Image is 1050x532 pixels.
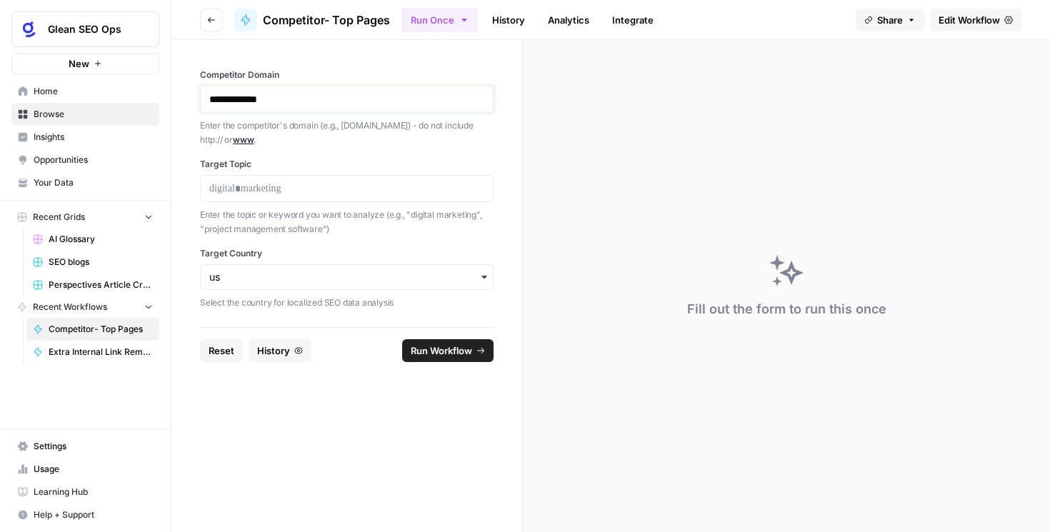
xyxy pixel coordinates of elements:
[11,481,159,503] a: Learning Hub
[26,251,159,273] a: SEO blogs
[11,435,159,458] a: Settings
[209,343,234,358] span: Reset
[34,176,153,189] span: Your Data
[34,85,153,98] span: Home
[26,228,159,251] a: AI Glossary
[200,296,494,310] p: Select the country for localized SEO data analysis
[200,158,494,171] label: Target Topic
[401,8,478,32] button: Run Once
[34,508,153,521] span: Help + Support
[484,9,534,31] a: History
[11,126,159,149] a: Insights
[200,119,494,146] p: Enter the competitor's domain (e.g., [DOMAIN_NAME]) - do not include http:// or .
[69,56,89,71] span: New
[11,80,159,103] a: Home
[11,53,159,74] button: New
[34,154,153,166] span: Opportunities
[34,486,153,498] span: Learning Hub
[257,343,290,358] span: History
[11,11,159,47] button: Workspace: Glean SEO Ops
[11,171,159,194] a: Your Data
[48,22,134,36] span: Glean SEO Ops
[263,11,390,29] span: Competitor- Top Pages
[939,13,1000,27] span: Edit Workflow
[687,299,886,319] div: Fill out the form to run this once
[33,211,85,224] span: Recent Grids
[209,270,484,284] input: us
[11,103,159,126] a: Browse
[34,131,153,144] span: Insights
[49,233,153,246] span: AI Glossary
[49,256,153,268] span: SEO blogs
[234,9,390,31] a: Competitor- Top Pages
[33,301,107,313] span: Recent Workflows
[49,323,153,336] span: Competitor- Top Pages
[200,208,494,236] p: Enter the topic or keyword you want to analyze (e.g., "digital marketing", "project management so...
[49,346,153,358] span: Extra Internal Link Removal
[11,503,159,526] button: Help + Support
[604,9,662,31] a: Integrate
[233,134,254,145] a: www
[26,273,159,296] a: Perspectives Article Creation (Agents)
[930,9,1021,31] a: Edit Workflow
[11,458,159,481] a: Usage
[34,463,153,476] span: Usage
[877,13,903,27] span: Share
[34,440,153,453] span: Settings
[249,339,311,362] button: History
[49,278,153,291] span: Perspectives Article Creation (Agents)
[34,108,153,121] span: Browse
[11,206,159,228] button: Recent Grids
[11,296,159,318] button: Recent Workflows
[200,69,494,81] label: Competitor Domain
[856,9,924,31] button: Share
[402,339,494,362] button: Run Workflow
[26,341,159,363] a: Extra Internal Link Removal
[539,9,598,31] a: Analytics
[200,247,494,260] label: Target Country
[11,149,159,171] a: Opportunities
[411,343,472,358] span: Run Workflow
[26,318,159,341] a: Competitor- Top Pages
[16,16,42,42] img: Glean SEO Ops Logo
[200,339,243,362] button: Reset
